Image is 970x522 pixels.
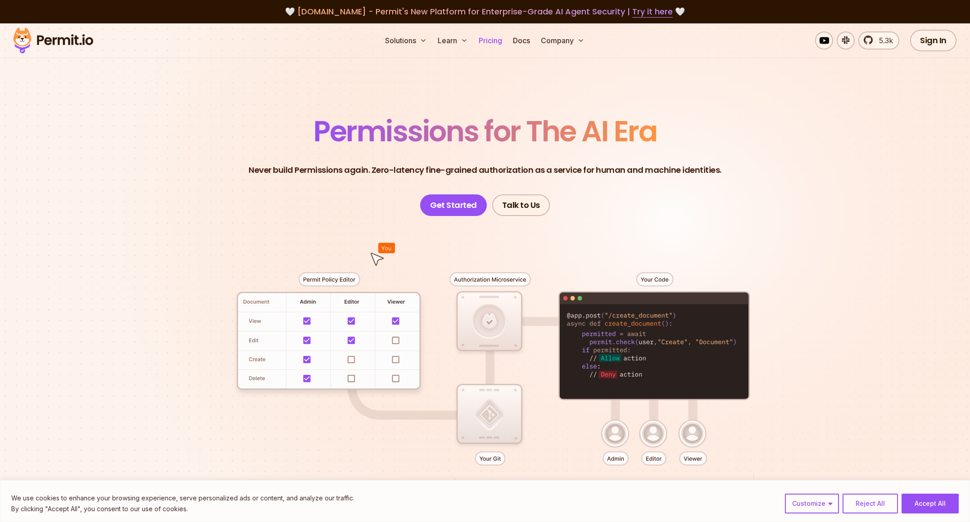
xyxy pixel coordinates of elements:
a: Pricing [475,31,506,49]
span: 5.3k [874,35,893,46]
button: Company [537,31,588,49]
a: Sign In [910,30,956,51]
button: Reject All [843,494,898,513]
a: 5.3k [858,31,899,49]
div: 🤍 🤍 [22,5,948,18]
img: Permit logo [9,25,97,56]
button: Solutions [381,31,431,49]
a: Talk to Us [492,194,550,216]
a: Docs [509,31,534,49]
a: Get Started [420,194,487,216]
p: We use cookies to enhance your browsing experience, serve personalized ads or content, and analyz... [11,493,354,504]
button: Accept All [902,494,959,513]
button: Customize [785,494,839,513]
a: Try it here [632,6,673,18]
p: By clicking "Accept All", you consent to our use of cookies. [11,504,354,514]
span: Permissions for The AI Era [313,111,657,151]
button: Learn [434,31,471,49]
span: [DOMAIN_NAME] - Permit's New Platform for Enterprise-Grade AI Agent Security | [297,6,673,17]
p: Never build Permissions again. Zero-latency fine-grained authorization as a service for human and... [249,164,721,176]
